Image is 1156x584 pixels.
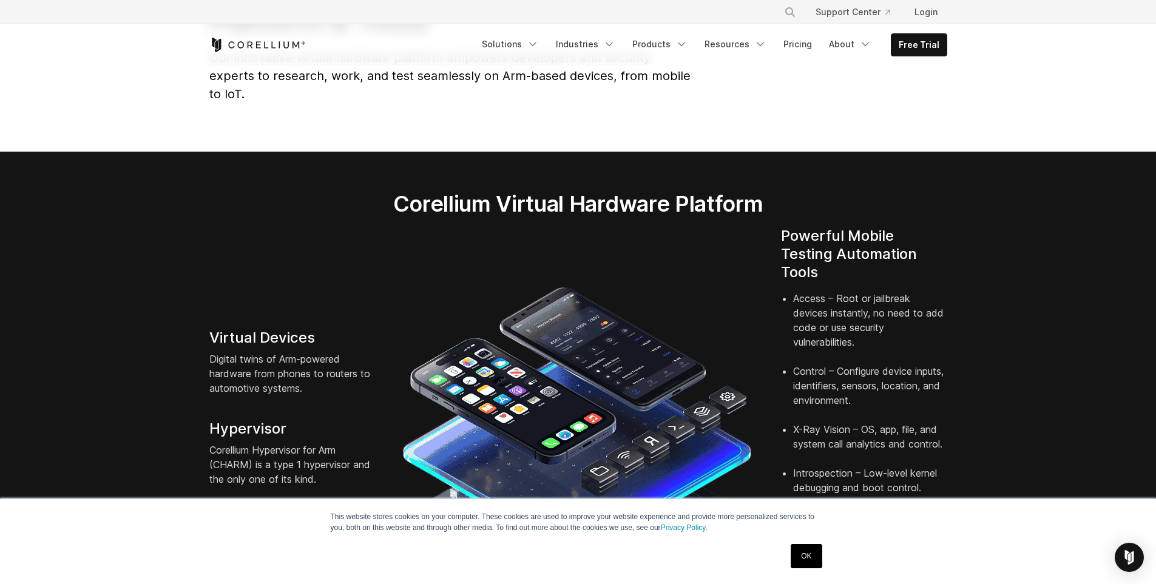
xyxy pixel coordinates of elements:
li: Control – Configure device inputs, identifiers, sensors, location, and environment. [793,364,947,422]
a: OK [791,544,822,568]
div: Navigation Menu [475,33,947,56]
a: Privacy Policy. [661,523,708,532]
a: Industries [549,33,623,55]
button: Search [779,1,801,23]
li: Access – Root or jailbreak devices instantly, no need to add code or use security vulnerabilities. [793,291,947,364]
p: Digital twins of Arm-powered hardware from phones to routers to automotive systems. [209,352,376,395]
span: Our innovative virtual hardware platform empowers developers and security experts to research, wo... [209,50,691,101]
a: About [822,33,879,55]
li: X-Ray Vision – OS, app, file, and system call analytics and control. [793,422,947,466]
a: Login [905,1,947,23]
a: Support Center [806,1,900,23]
h4: Virtual Devices [209,329,376,347]
h4: Hypervisor [209,420,376,438]
div: Open Intercom Messenger [1115,543,1144,572]
a: Products [625,33,695,55]
h2: Corellium Virtual Hardware Platform [336,190,820,217]
a: Solutions [475,33,546,55]
a: Corellium Home [209,38,306,52]
h4: Powerful Mobile Testing Automation Tools [781,227,947,281]
p: This website stores cookies on your computer. These cookies are used to improve your website expe... [331,511,826,533]
a: Free Trial [891,34,947,56]
a: Pricing [776,33,819,55]
p: Corellium Hypervisor for Arm (CHARM) is a type 1 hypervisor and the only one of its kind. [209,443,376,486]
a: Resources [697,33,774,55]
li: Introspection – Low-level kernel debugging and boot control. [793,466,947,509]
div: Navigation Menu [769,1,947,23]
